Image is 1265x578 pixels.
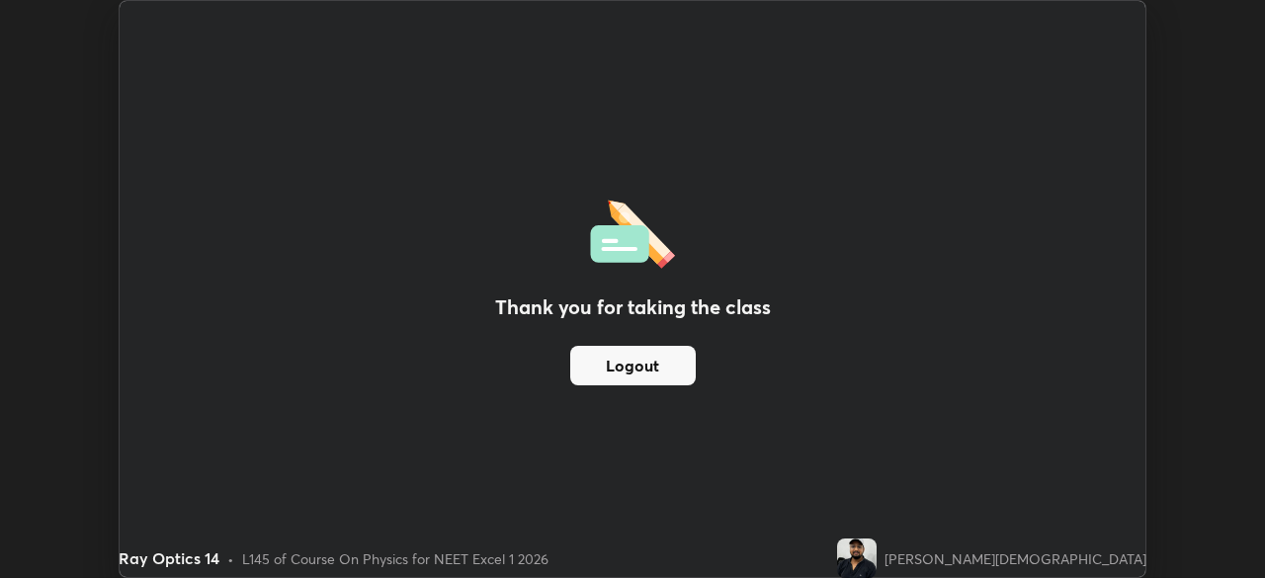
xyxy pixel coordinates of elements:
[119,546,219,570] div: Ray Optics 14
[590,194,675,269] img: offlineFeedback.1438e8b3.svg
[227,548,234,569] div: •
[837,538,877,578] img: 1899b2883f274fe6831501f89e15059c.jpg
[570,346,696,385] button: Logout
[885,548,1146,569] div: [PERSON_NAME][DEMOGRAPHIC_DATA]
[242,548,548,569] div: L145 of Course On Physics for NEET Excel 1 2026
[495,292,771,322] h2: Thank you for taking the class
